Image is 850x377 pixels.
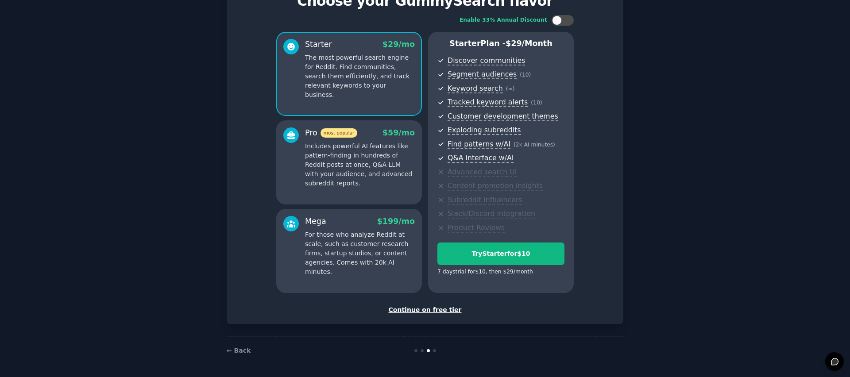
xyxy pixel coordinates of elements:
div: Starter [305,39,332,50]
span: Segment audiences [448,70,517,79]
span: Content promotion insights [448,181,543,191]
button: TryStarterfor$10 [437,242,564,265]
p: The most powerful search engine for Reddit. Find communities, search them efficiently, and track ... [305,53,415,100]
span: Product Reviews [448,223,505,233]
span: Advanced search UI [448,168,517,177]
span: Q&A interface w/AI [448,154,514,163]
div: Mega [305,216,326,227]
div: Enable 33% Annual Discount [460,16,547,24]
span: $ 29 /month [506,39,552,48]
span: Customer development themes [448,112,558,121]
span: Keyword search [448,84,503,93]
div: 7 days trial for $10 , then $ 29 /month [437,268,533,276]
span: Tracked keyword alerts [448,98,528,107]
div: Continue on free tier [236,305,614,315]
p: Includes powerful AI features like pattern-finding in hundreds of Reddit posts at once, Q&A LLM w... [305,142,415,188]
span: $ 59 /mo [382,128,415,137]
span: ( 2k AI minutes ) [514,142,555,148]
span: Find patterns w/AI [448,140,510,149]
div: Pro [305,127,357,138]
p: For those who analyze Reddit at scale, such as customer research firms, startup studios, or conte... [305,230,415,277]
span: Discover communities [448,56,525,65]
span: ( 10 ) [531,100,542,106]
p: Starter Plan - [437,38,564,49]
span: ( 10 ) [520,72,531,78]
div: Try Starter for $10 [438,249,564,258]
span: $ 199 /mo [377,217,415,226]
span: Exploding subreddits [448,126,521,135]
span: Slack/Discord integration [448,209,535,219]
span: $ 29 /mo [382,40,415,49]
span: most popular [321,128,358,138]
span: Subreddit influencers [448,196,522,205]
a: ← Back [227,347,251,354]
span: ( ∞ ) [506,86,515,92]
